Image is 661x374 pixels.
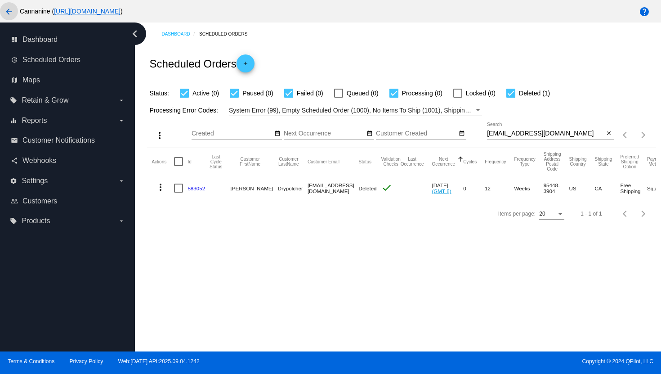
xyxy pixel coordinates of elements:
a: people_outline Customers [11,194,125,208]
i: chevron_left [128,27,142,41]
i: arrow_drop_down [118,117,125,124]
span: Status: [149,90,169,97]
a: email Customer Notifications [11,133,125,148]
span: Settings [22,177,48,185]
mat-cell: 0 [463,175,485,201]
i: arrow_drop_down [118,177,125,185]
input: Next Occurrence [284,130,365,137]
i: settings [10,177,17,185]
span: 20 [539,211,545,217]
span: Locked (0) [466,88,496,99]
span: Deleted [359,185,377,191]
a: update Scheduled Orders [11,53,125,67]
mat-cell: Free Shipping [620,175,647,201]
span: Failed (0) [297,88,323,99]
input: Search [487,130,604,137]
button: Change sorting for CustomerFirstName [230,157,269,167]
input: Created [192,130,272,137]
i: email [11,137,18,144]
mat-cell: 95448-3904 [544,175,569,201]
i: arrow_drop_down [118,217,125,225]
button: Change sorting for Id [188,159,191,164]
mat-select: Filter by Processing Error Codes [229,105,482,116]
i: map [11,77,18,84]
mat-icon: date_range [459,130,465,137]
button: Clear [604,129,614,139]
mat-cell: CA [595,175,621,201]
a: dashboard Dashboard [11,32,125,47]
button: Change sorting for Cycles [463,159,477,164]
mat-header-cell: Actions [152,148,174,175]
h2: Scheduled Orders [149,54,254,72]
mat-cell: [EMAIL_ADDRESS][DOMAIN_NAME] [308,175,359,201]
button: Previous page [616,126,634,144]
mat-icon: date_range [274,130,281,137]
div: 1 - 1 of 1 [581,211,602,217]
mat-header-cell: Validation Checks [381,148,401,175]
i: update [11,56,18,63]
button: Change sorting for FrequencyType [514,157,535,167]
span: Products [22,217,50,225]
a: 583052 [188,185,205,191]
a: map Maps [11,73,125,87]
a: [URL][DOMAIN_NAME] [54,8,121,15]
mat-select: Items per page: [539,211,564,217]
span: Customer Notifications [22,136,95,144]
span: Processing Error Codes: [149,107,218,114]
mat-cell: [DATE] [432,175,463,201]
button: Change sorting for CustomerEmail [308,159,339,164]
i: arrow_drop_down [118,97,125,104]
mat-icon: more_vert [155,182,166,193]
button: Change sorting for ShippingCountry [569,157,587,167]
span: Customers [22,197,57,205]
span: Queued (0) [347,88,379,99]
mat-cell: US [569,175,595,201]
span: Paused (0) [242,88,273,99]
mat-icon: close [606,130,612,137]
span: Copyright © 2024 QPilot, LLC [338,358,653,365]
button: Next page [634,126,652,144]
span: Webhooks [22,157,56,165]
span: Cannanine ( ) [20,8,123,15]
a: (GMT-8) [432,188,451,194]
i: local_offer [10,97,17,104]
span: Maps [22,76,40,84]
a: Privacy Policy [70,358,103,365]
mat-icon: arrow_back [4,6,14,17]
i: dashboard [11,36,18,43]
button: Change sorting for LastProcessingCycleId [210,154,222,169]
i: local_offer [10,217,17,225]
mat-cell: 12 [485,175,514,201]
mat-icon: help [639,6,650,17]
button: Change sorting for ShippingState [595,157,612,167]
span: Reports [22,117,47,125]
a: Dashboard [161,27,199,41]
span: Dashboard [22,36,58,44]
button: Change sorting for PreferredShippingOption [620,154,639,169]
mat-cell: Weeks [514,175,543,201]
mat-icon: more_vert [154,130,165,141]
span: Scheduled Orders [22,56,80,64]
button: Change sorting for LastOccurrenceUtc [401,157,424,167]
span: Deleted (1) [519,88,550,99]
a: Terms & Conditions [8,358,54,365]
span: Processing (0) [402,88,442,99]
span: Retain & Grow [22,96,68,104]
mat-icon: check [381,182,392,193]
a: share Webhooks [11,153,125,168]
i: equalizer [10,117,17,124]
input: Customer Created [376,130,457,137]
button: Previous page [616,205,634,223]
button: Next page [634,205,652,223]
mat-icon: add [240,60,251,71]
i: share [11,157,18,164]
button: Change sorting for CustomerLastName [278,157,299,167]
span: Active (0) [192,88,219,99]
a: Scheduled Orders [199,27,255,41]
i: people_outline [11,198,18,205]
div: Items per page: [498,211,536,217]
mat-icon: date_range [366,130,373,137]
button: Change sorting for Status [359,159,371,164]
mat-cell: [PERSON_NAME] [230,175,277,201]
button: Change sorting for NextOccurrenceUtc [432,157,455,167]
